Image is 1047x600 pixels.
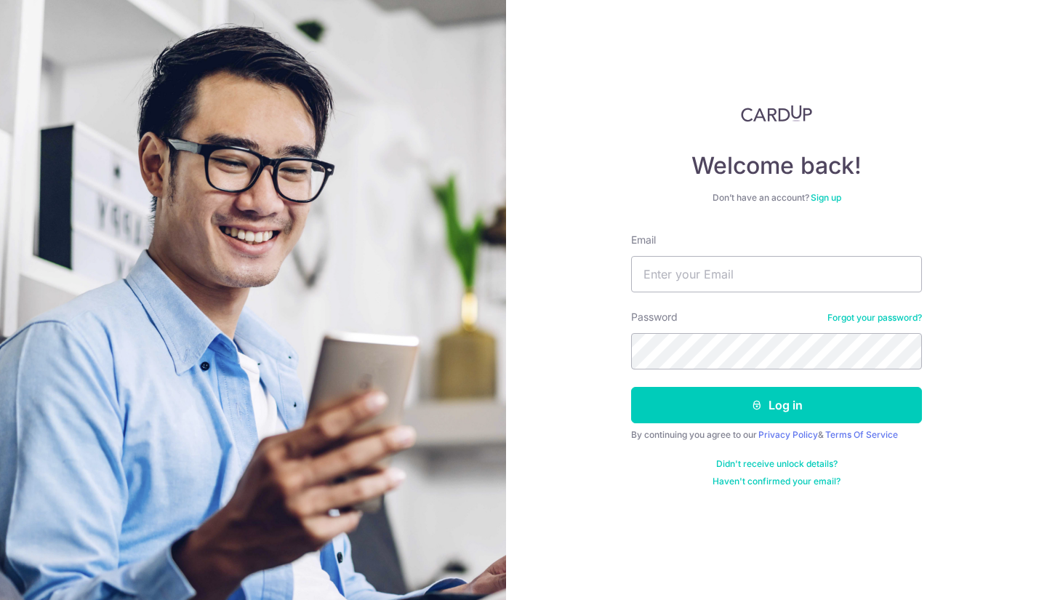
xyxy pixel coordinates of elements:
label: Email [631,233,656,247]
div: By continuing you agree to our & [631,429,922,441]
a: Didn't receive unlock details? [716,458,838,470]
button: Log in [631,387,922,423]
a: Sign up [811,192,841,203]
img: CardUp Logo [741,105,812,122]
a: Forgot your password? [827,312,922,324]
a: Haven't confirmed your email? [713,476,841,487]
a: Terms Of Service [825,429,898,440]
a: Privacy Policy [758,429,818,440]
label: Password [631,310,678,324]
h4: Welcome back! [631,151,922,180]
div: Don’t have an account? [631,192,922,204]
input: Enter your Email [631,256,922,292]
